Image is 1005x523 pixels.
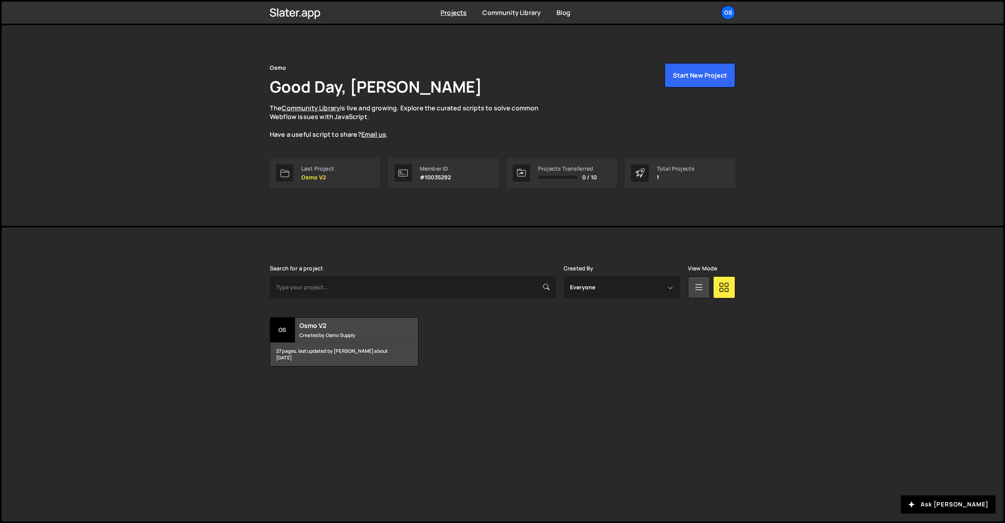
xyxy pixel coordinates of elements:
p: #10035292 [420,174,451,181]
div: Os [270,318,295,342]
a: Community Library [482,8,541,17]
div: Projects Transferred [538,166,597,172]
a: Community Library [282,104,340,112]
a: Blog [557,8,570,17]
button: Ask [PERSON_NAME] [901,495,996,514]
div: Last Project [301,166,334,172]
a: Last Project Osmo V2 [270,158,380,188]
div: 27 pages, last updated by [PERSON_NAME] about [DATE] [270,342,418,366]
h2: Osmo V2 [299,321,394,330]
label: Created By [564,265,594,272]
a: Os Osmo V2 Created by Osmo Supply 27 pages, last updated by [PERSON_NAME] about [DATE] [270,317,418,367]
h1: Good Day, [PERSON_NAME] [270,76,482,97]
div: Osmo [270,63,286,73]
small: Created by Osmo Supply [299,332,394,339]
label: Search for a project [270,265,323,272]
p: Osmo V2 [301,174,334,181]
a: Projects [441,8,467,17]
input: Type your project... [270,276,556,298]
a: Os [721,6,735,20]
div: Total Projects [657,166,695,172]
div: Member ID [420,166,451,172]
p: 1 [657,174,695,181]
label: View Mode [688,265,717,272]
button: Start New Project [665,63,735,87]
span: 0 / 10 [582,174,597,181]
p: The is live and growing. Explore the curated scripts to solve common Webflow issues with JavaScri... [270,104,554,139]
a: Email us [361,130,386,139]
